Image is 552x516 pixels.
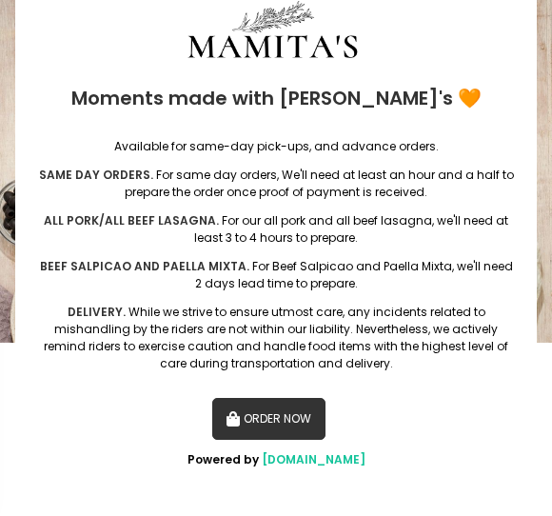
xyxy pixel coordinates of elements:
[38,138,514,155] div: Available for same-day pick-ups, and advance orders.
[38,258,514,292] div: For Beef Salpicao and Paella Mixta, we'll need 2 days lead time to prepare.
[38,451,514,468] div: Powered by
[212,398,326,440] button: ORDER NOW
[38,212,514,247] div: For our all pork and all beef lasagna, we'll need at least 3 to 4 hours to prepare.
[68,304,126,320] b: DELIVERY.
[262,451,365,467] a: [DOMAIN_NAME]
[44,212,219,228] b: ALL PORK/ALL BEEF LASAGNA.
[40,258,249,274] b: BEEF SALPICAO AND PAELLA MIXTA.
[39,167,153,183] b: SAME DAY ORDERS.
[38,304,514,372] div: While we strive to ensure utmost care, any incidents related to mishandling by the riders are not...
[38,167,514,201] div: For same day orders, We'll need at least an hour and a half to prepare the order once proof of pa...
[38,69,514,127] div: Moments made with [PERSON_NAME]'s 🧡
